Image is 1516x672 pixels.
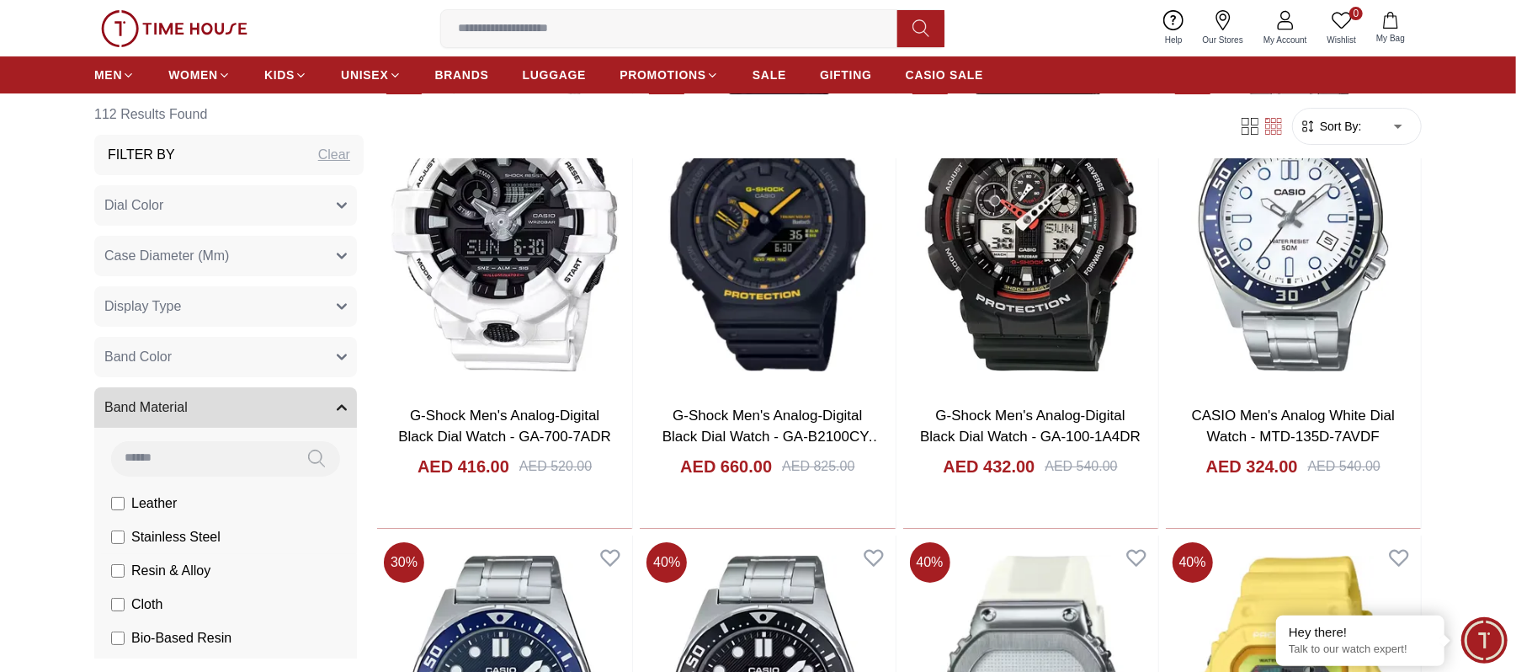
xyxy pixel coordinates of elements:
input: Resin & Alloy [111,564,125,578]
button: Case Diameter (Mm) [94,236,357,276]
span: CASIO SALE [906,67,984,83]
span: Case Diameter (Mm) [104,246,229,266]
p: Talk to our watch expert! [1289,643,1432,657]
button: My Bag [1366,8,1415,48]
input: Cloth [111,598,125,611]
span: My Account [1257,34,1314,46]
a: WOMEN [168,60,231,90]
h4: AED 416.00 [418,455,509,478]
span: UNISEX [341,67,388,83]
a: Help [1155,7,1193,50]
button: Display Type [94,286,357,327]
span: 0 [1349,7,1363,20]
span: Our Stores [1196,34,1250,46]
div: AED 825.00 [782,456,854,477]
a: G-Shock Men's Analog-Digital Black Dial Watch - GA-700-7ADR [398,408,611,445]
span: Help [1158,34,1189,46]
span: BRANDS [435,67,489,83]
span: 40 % [1173,542,1213,583]
span: Cloth [131,595,162,615]
div: AED 540.00 [1045,456,1117,477]
a: LUGGAGE [523,60,587,90]
img: CASIO Men's Analog White Dial Watch - MTD-135D-7AVDF [1166,57,1421,392]
a: KIDS [264,60,307,90]
span: Dial Color [104,195,163,216]
img: ... [101,10,247,47]
a: PROMOTIONS [620,60,719,90]
span: Resin & Alloy [131,561,210,581]
span: MEN [94,67,122,83]
h6: 112 Results Found [94,94,364,135]
h4: AED 324.00 [1206,455,1298,478]
a: CASIO SALE [906,60,984,90]
span: SALE [753,67,786,83]
a: G-Shock Men's Analog-Digital Black Dial Watch - GA-100-1A4DR [920,408,1141,445]
a: BRANDS [435,60,489,90]
button: Dial Color [94,185,357,226]
span: Display Type [104,296,181,317]
span: 40 % [646,542,687,583]
a: GIFTING [820,60,872,90]
button: Band Material [94,387,357,428]
span: Wishlist [1321,34,1363,46]
a: CASIO Men's Analog White Dial Watch - MTD-135D-7AVDF [1192,408,1395,445]
span: My Bag [1370,32,1412,45]
span: 30 % [384,542,424,583]
span: KIDS [264,67,295,83]
div: Hey there! [1289,624,1432,641]
img: G-Shock Men's Analog-Digital Black Dial Watch - GA-B2100CY-1ADR [640,57,895,392]
div: AED 540.00 [1308,456,1380,477]
span: Sort By: [1317,118,1362,135]
span: Stainless Steel [131,527,221,547]
div: Clear [318,145,350,165]
a: UNISEX [341,60,401,90]
div: AED 520.00 [519,456,592,477]
span: Band Color [104,347,172,367]
a: MEN [94,60,135,90]
span: GIFTING [820,67,872,83]
span: PROMOTIONS [620,67,706,83]
div: Chat Widget [1461,617,1508,664]
span: 40 % [910,542,950,583]
a: 0Wishlist [1317,7,1366,50]
img: G-Shock Men's Analog-Digital Black Dial Watch - GA-100-1A4DR [903,57,1158,392]
h4: AED 432.00 [944,455,1035,478]
h3: Filter By [108,145,175,165]
a: G-Shock Men's Analog-Digital Black Dial Watch - GA-B2100CY-1ADR [662,408,882,467]
span: WOMEN [168,67,218,83]
a: SALE [753,60,786,90]
button: Band Color [94,337,357,377]
button: Sort By: [1300,118,1362,135]
span: Leather [131,493,177,514]
img: G-Shock Men's Analog-Digital Black Dial Watch - GA-700-7ADR [377,57,632,392]
a: Our Stores [1193,7,1253,50]
h4: AED 660.00 [680,455,772,478]
span: LUGGAGE [523,67,587,83]
span: Bio-Based Resin [131,628,231,648]
span: Band Material [104,397,188,418]
input: Leather [111,497,125,510]
input: Stainless Steel [111,531,125,544]
input: Bio-Based Resin [111,632,125,645]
